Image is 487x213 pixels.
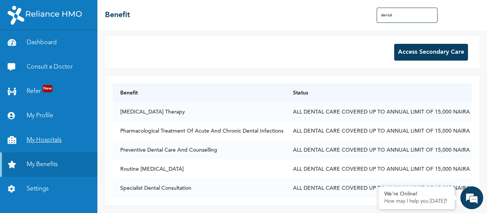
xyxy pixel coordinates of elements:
th: Benefit [113,83,285,102]
td: ALL DENTAL CARE COVERED UP TO ANNUAL LIMIT OF 15,000 NAIRA [285,141,472,160]
td: Specialist Dental Consultation [113,179,285,198]
img: d_794563401_company_1708531726252_794563401 [14,38,31,57]
input: Search Benefits... [377,8,438,23]
h2: Benefit [105,10,130,21]
p: How may I help you today? [384,199,449,205]
img: RelianceHMO's Logo [8,6,82,25]
td: Preventive Dental Care And Counselling [113,141,285,160]
div: FAQs [75,175,145,199]
td: Pharmacological Treatment Of Acute And Chronic Dental Infections [113,122,285,141]
td: [MEDICAL_DATA] Therapy [113,102,285,122]
span: We're online! [44,66,105,143]
span: Conversation [4,188,75,194]
span: New [43,85,53,92]
td: ALL DENTAL CARE COVERED UP TO ANNUAL LIMIT OF 15,000 NAIRA [285,122,472,141]
th: Status [285,83,472,102]
td: Routine [MEDICAL_DATA] [113,160,285,179]
div: Chat with us now [40,43,128,53]
td: ALL DENTAL CARE COVERED UP TO ANNUAL LIMIT OF 15,000 NAIRA [285,160,472,179]
div: We're Online! [384,191,449,197]
div: Minimize live chat window [125,4,143,22]
button: Access Secondary Care [394,44,468,61]
textarea: Type your message and hit 'Enter' [4,148,145,175]
td: ALL DENTAL CARE COVERED UP TO ANNUAL LIMIT OF 15,000 NAIRA [285,179,472,198]
td: ALL DENTAL CARE COVERED UP TO ANNUAL LIMIT OF 15,000 NAIRA [285,102,472,122]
